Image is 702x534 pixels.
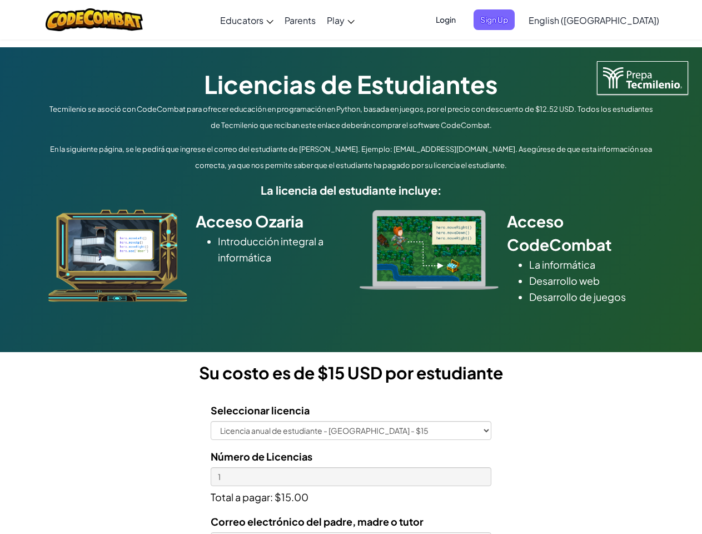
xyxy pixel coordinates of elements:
[48,210,187,302] img: ozaria_acodus.png
[523,5,665,35] a: English ([GEOGRAPHIC_DATA])
[474,9,515,30] button: Sign Up
[215,5,279,35] a: Educators
[46,181,657,199] h5: La licencia del estudiante incluye:
[211,448,312,464] label: Número de Licencias
[529,273,654,289] li: Desarrollo web
[529,14,659,26] span: English ([GEOGRAPHIC_DATA])
[279,5,321,35] a: Parents
[360,210,499,290] img: type_real_code.png
[46,101,657,133] p: Tecmilenio se asoció con CodeCombat para ofrecer educación en programación en Python, basada en j...
[529,289,654,305] li: Desarrollo de juegos
[211,402,310,418] label: Seleccionar licencia
[529,256,654,273] li: La informática
[211,486,491,505] p: Total a pagar: $15.00
[321,5,360,35] a: Play
[220,14,263,26] span: Educators
[211,513,424,530] label: Correo electrónico del padre, madre o tutor
[46,8,143,31] img: CodeCombat logo
[218,233,343,265] li: Introducción integral a informática
[46,141,657,174] p: En la siguiente página, se le pedirá que ingrese el correo del estudiante de [PERSON_NAME]. Ejemp...
[597,61,688,95] img: Tecmilenio logo
[507,210,654,256] h2: Acceso CodeCombat
[327,14,345,26] span: Play
[429,9,462,30] button: Login
[196,210,343,233] h2: Acceso Ozaria
[46,67,657,101] h1: Licencias de Estudiantes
